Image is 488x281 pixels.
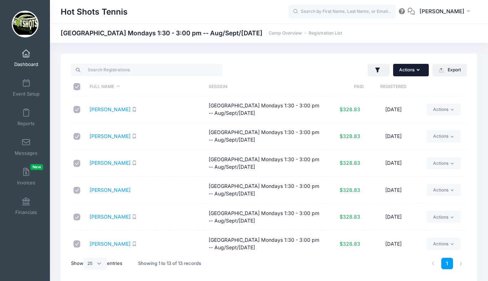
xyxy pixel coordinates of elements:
a: Messages [9,134,43,159]
i: SMS enabled [132,107,137,112]
span: $328.83 [340,160,360,166]
a: Actions [427,211,461,223]
i: SMS enabled [132,134,137,138]
td: [GEOGRAPHIC_DATA] Mondays 1:30 - 3:00 pm -- Aug/Sept/[DATE] [205,177,324,204]
a: Actions [427,157,461,169]
span: New [30,164,43,170]
span: Event Setup [13,91,40,97]
button: [PERSON_NAME] [415,4,477,20]
td: [GEOGRAPHIC_DATA] Mondays 1:30 - 3:00 pm -- Aug/Sept/[DATE] [205,123,324,150]
input: Search Registrations [71,64,223,76]
a: Registration List [309,31,342,36]
span: $328.83 [340,214,360,220]
td: [DATE] [364,96,423,123]
span: Reports [17,121,35,127]
span: $328.83 [340,187,360,193]
a: Dashboard [9,46,43,71]
a: 1 [441,258,453,270]
a: Event Setup [9,75,43,100]
span: $328.83 [340,133,360,139]
td: [GEOGRAPHIC_DATA] Mondays 1:30 - 3:00 pm -- Aug/Sept/[DATE] [205,96,324,123]
i: SMS enabled [132,241,137,246]
button: Actions [393,64,429,76]
input: Search by First Name, Last Name, or Email... [289,5,396,19]
a: Actions [427,103,461,116]
td: [DATE] [364,204,423,230]
span: $328.83 [340,106,360,112]
span: Invoices [17,180,35,186]
a: [PERSON_NAME] [90,106,131,112]
span: Dashboard [14,61,38,67]
td: [DATE] [364,177,423,204]
span: [PERSON_NAME] [420,7,464,15]
a: Reports [9,105,43,130]
i: SMS enabled [132,160,137,165]
a: Camp Overview [269,31,302,36]
td: [DATE] [364,123,423,150]
span: Messages [15,150,37,156]
td: [DATE] [364,150,423,177]
div: Showing 1 to 13 of 13 records [138,255,201,272]
a: [PERSON_NAME] [90,214,131,220]
a: [PERSON_NAME] [90,133,131,139]
button: Export [432,64,467,76]
a: Actions [427,130,461,142]
th: Full Name: activate to sort column descending [86,77,205,96]
td: [DATE] [364,231,423,257]
span: Financials [15,209,37,215]
th: Session: activate to sort column ascending [205,77,324,96]
span: $328.83 [340,241,360,247]
a: Actions [427,184,461,196]
a: Financials [9,194,43,219]
h1: [GEOGRAPHIC_DATA] Mondays 1:30 - 3:00 pm -- Aug/Sept/[DATE] [61,29,342,37]
a: [PERSON_NAME] [90,187,131,193]
a: InvoicesNew [9,164,43,189]
i: SMS enabled [132,214,137,219]
select: Showentries [83,257,107,270]
a: [PERSON_NAME] [90,160,131,166]
a: Actions [427,238,461,250]
th: Paid: activate to sort column ascending [324,77,364,96]
td: [GEOGRAPHIC_DATA] Mondays 1:30 - 3:00 pm -- Aug/Sept/[DATE] [205,150,324,177]
td: [GEOGRAPHIC_DATA] Mondays 1:30 - 3:00 pm -- Aug/Sept/[DATE] [205,231,324,257]
td: [GEOGRAPHIC_DATA] Mondays 1:30 - 3:00 pm -- Aug/Sept/[DATE] [205,204,324,230]
h1: Hot Shots Tennis [61,4,128,20]
th: Registered: activate to sort column ascending [364,77,423,96]
a: [PERSON_NAME] [90,241,131,247]
img: Hot Shots Tennis [12,11,39,37]
label: Show entries [71,257,122,270]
